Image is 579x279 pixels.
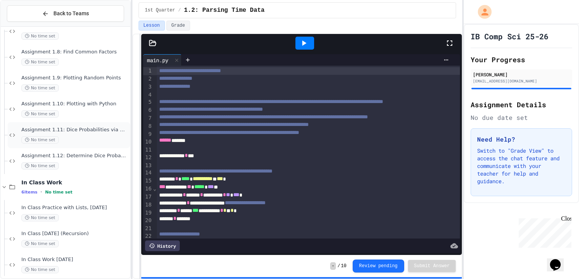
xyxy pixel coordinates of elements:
iframe: chat widget [547,248,571,271]
div: 18 [143,201,153,209]
div: History [145,240,180,251]
span: 1st Quarter [145,7,175,13]
div: 20 [143,217,153,225]
span: No time set [21,136,59,144]
div: 2 [143,75,153,83]
span: In Class Work [21,179,129,186]
h1: IB Comp Sci 25-26 [471,31,548,42]
div: 15 [143,177,153,185]
div: Chat with us now!Close [3,3,53,48]
div: 17 [143,193,153,201]
div: 8 [143,123,153,131]
div: 5 [143,98,153,106]
span: Assignment 1.10: Plotting with Python [21,101,129,107]
div: main.py [143,56,172,64]
span: In Class Work [DATE] [21,256,129,263]
span: Fold line [153,185,156,192]
span: No time set [21,58,59,66]
button: Grade [166,21,190,31]
span: • [40,189,42,195]
div: main.py [143,54,182,66]
div: 16 [143,185,153,193]
h2: Your Progress [471,54,572,65]
span: Assignment 1.12: Determine Dice Probabilities via Loops [21,153,129,159]
span: Assignment 1.11: Dice Probabilities via Monte Carlo Methods [21,127,129,133]
span: Back to Teams [53,10,89,18]
h3: Need Help? [477,135,566,144]
span: / [337,263,340,269]
div: My Account [470,3,494,21]
button: Submit Answer [408,260,456,272]
p: Switch to "Grade View" to access the chat feature and communicate with your teacher for help and ... [477,147,566,185]
div: 22 [143,232,153,240]
span: In Class Practice with Lists, [DATE] [21,205,129,211]
span: Assignment 1.9: Plotting Random Points [21,75,129,81]
span: In Class [DATE] (Recursion) [21,231,129,237]
span: 1.2: Parsing Time Data [184,6,265,15]
div: 13 [143,162,153,169]
div: 6 [143,106,153,115]
div: 4 [143,91,153,99]
div: 11 [143,146,153,154]
span: 6 items [21,190,37,195]
div: 19 [143,209,153,217]
span: No time set [21,266,59,273]
button: Lesson [139,21,165,31]
span: 10 [341,263,346,269]
div: 7 [143,115,153,123]
div: 9 [143,131,153,139]
div: 1 [143,67,153,75]
div: [PERSON_NAME] [473,71,570,78]
div: 14 [143,169,153,177]
span: - [330,262,336,270]
div: 21 [143,225,153,232]
div: [EMAIL_ADDRESS][DOMAIN_NAME] [473,78,570,84]
span: No time set [21,32,59,40]
div: 3 [143,83,153,91]
button: Back to Teams [7,5,124,22]
span: No time set [21,214,59,221]
span: Assignment 1.8: Find Common Factors [21,49,129,55]
div: No due date set [471,113,572,122]
button: Review pending [353,260,404,273]
iframe: chat widget [516,215,571,248]
span: / [178,7,181,13]
span: No time set [21,240,59,247]
span: No time set [21,162,59,169]
div: 10 [143,138,153,146]
span: No time set [21,84,59,92]
h2: Assignment Details [471,99,572,110]
div: 12 [143,154,153,162]
span: Submit Answer [414,263,450,269]
span: No time set [21,110,59,118]
span: No time set [45,190,73,195]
